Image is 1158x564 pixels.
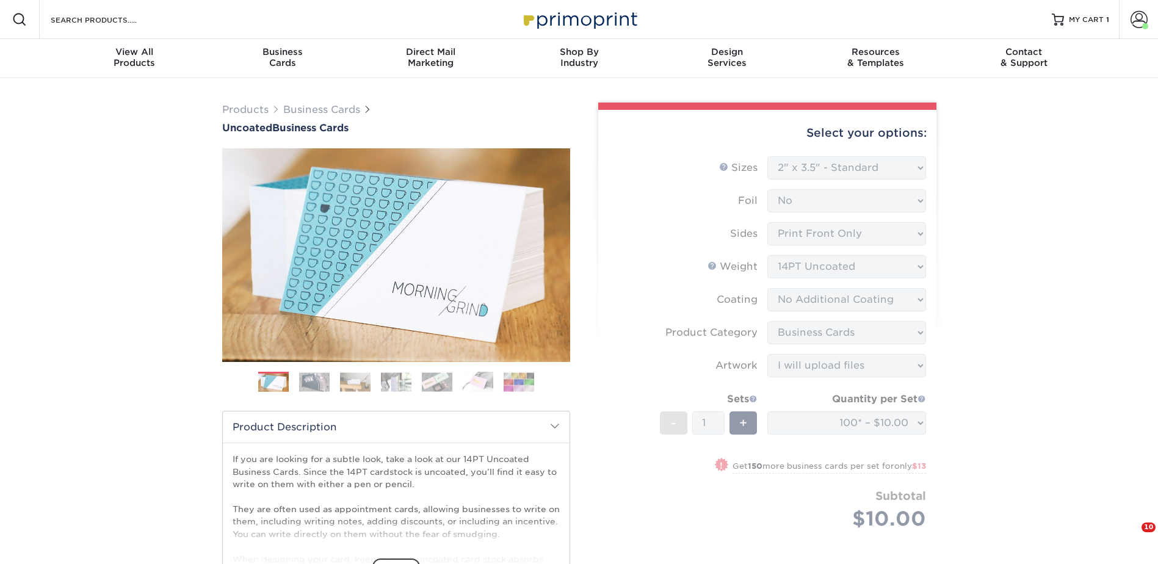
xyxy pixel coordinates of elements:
span: Design [653,46,802,57]
div: Marketing [356,46,505,68]
span: Shop By [505,46,653,57]
iframe: Google Customer Reviews [3,527,104,560]
span: Direct Mail [356,46,505,57]
a: DesignServices [653,39,802,78]
div: Cards [208,46,356,68]
div: Products [60,46,209,68]
a: Resources& Templates [802,39,950,78]
h2: Product Description [223,411,570,443]
img: Business Cards 07 [504,372,534,391]
a: View AllProducts [60,39,209,78]
img: Business Cards 03 [340,372,371,391]
div: & Templates [802,46,950,68]
img: Business Cards 04 [381,372,411,391]
span: Contact [950,46,1098,57]
div: Services [653,46,802,68]
div: & Support [950,46,1098,68]
a: Business Cards [283,104,360,115]
img: Business Cards 06 [463,372,493,392]
img: Business Cards 05 [422,372,452,391]
a: Shop ByIndustry [505,39,653,78]
a: Products [222,104,269,115]
span: Resources [802,46,950,57]
img: Business Cards 01 [258,367,289,398]
img: Business Cards 02 [299,372,330,391]
span: 1 [1106,15,1109,24]
span: Uncoated [222,122,272,134]
div: Industry [505,46,653,68]
div: Select your options: [608,110,927,156]
span: View All [60,46,209,57]
a: BusinessCards [208,39,356,78]
span: Business [208,46,356,57]
img: Primoprint [518,6,640,32]
span: 10 [1142,522,1156,532]
input: SEARCH PRODUCTS..... [49,12,168,27]
img: Uncoated 01 [222,81,570,429]
span: MY CART [1069,15,1104,25]
a: UncoatedBusiness Cards [222,122,570,134]
a: Contact& Support [950,39,1098,78]
h1: Business Cards [222,122,570,134]
iframe: Intercom live chat [1116,522,1146,552]
a: Direct MailMarketing [356,39,505,78]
